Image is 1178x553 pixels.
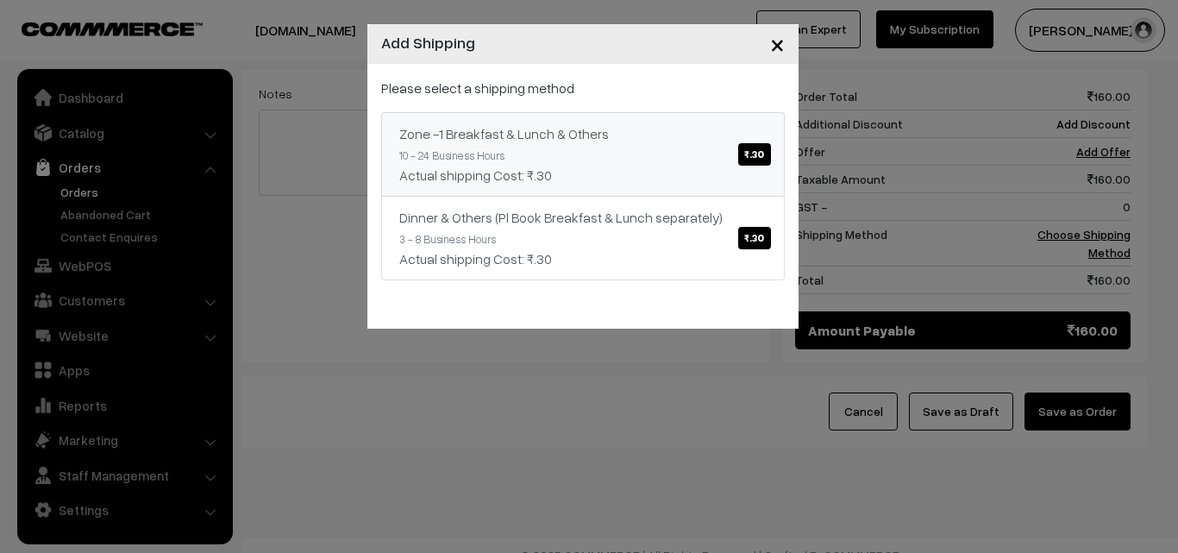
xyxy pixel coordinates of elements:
span: × [770,28,785,60]
button: Close [756,17,799,71]
span: ₹.30 [738,143,770,166]
a: Zone -1 Breakfast & Lunch & Others₹.30 10 - 24 Business HoursActual shipping Cost: ₹.30 [381,112,785,197]
h4: Add Shipping [381,31,475,54]
div: Actual shipping Cost: ₹.30 [399,165,767,185]
small: 10 - 24 Business Hours [399,148,504,162]
a: Dinner & Others (Pl Book Breakfast & Lunch separately)₹.30 3 - 8 Business HoursActual shipping Co... [381,196,785,280]
span: ₹.30 [738,227,770,249]
div: Actual shipping Cost: ₹.30 [399,248,767,269]
div: Zone -1 Breakfast & Lunch & Others [399,123,767,144]
p: Please select a shipping method [381,78,785,98]
small: 3 - 8 Business Hours [399,232,496,246]
div: Dinner & Others (Pl Book Breakfast & Lunch separately) [399,207,767,228]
